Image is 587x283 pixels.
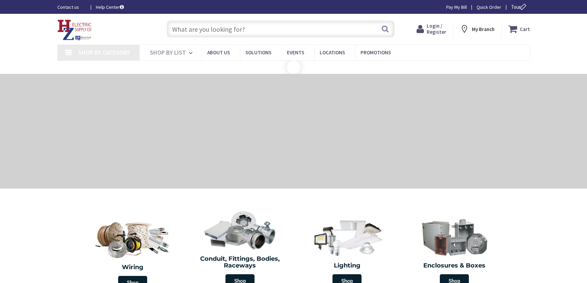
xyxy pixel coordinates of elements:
[287,49,304,56] span: Events
[520,23,530,35] strong: Cart
[472,26,495,32] strong: My Branch
[427,23,446,35] span: Login / Register
[96,4,124,10] a: Help Center
[446,4,467,10] a: Pay My Bill
[57,20,92,40] img: HZ Electric Supply
[167,21,395,37] input: What are you looking for?
[78,49,130,56] span: Shop By Category
[361,49,391,56] span: Promotions
[460,23,495,35] div: My Branch
[207,49,230,56] span: About Us
[245,49,271,56] span: Solutions
[150,49,186,56] span: Shop By List
[417,23,446,35] a: Login / Register
[57,4,85,10] a: Contact us
[511,4,528,10] span: Tour
[83,264,183,271] h2: Wiring
[191,256,289,269] h2: Conduit, Fittings, Bodies, Raceways
[320,49,345,56] span: Locations
[477,4,501,10] a: Quick Order
[299,262,396,269] h2: Lighting
[508,23,530,35] a: Cart
[406,262,503,269] h2: Enclosures & Boxes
